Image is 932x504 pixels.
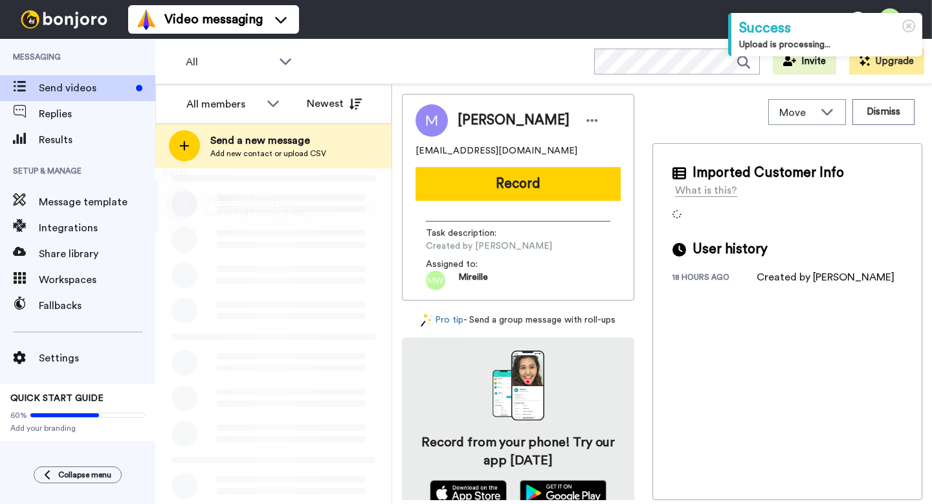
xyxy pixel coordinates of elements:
div: What is this? [675,183,737,198]
span: Mireille [458,271,488,290]
div: 18 hours ago [672,272,757,285]
span: Imported Customer Info [693,163,844,183]
div: 14 hr ago [340,202,385,212]
span: All [186,54,272,70]
span: Assigned to: [426,258,516,271]
button: Collapse menu [34,466,122,483]
span: Replies [39,106,155,122]
span: QUICK START GUIDE [10,394,104,403]
div: - Send a group message with roll-ups [402,314,634,327]
span: 60% [10,410,27,420]
span: Message template [39,194,155,210]
span: Settings [39,350,155,366]
span: [PERSON_NAME] [204,195,308,208]
img: magic-wand.svg [421,314,432,327]
span: Integrations [39,220,155,236]
button: Upgrade [849,49,924,74]
span: Fallbacks [39,298,155,314]
div: Created by [PERSON_NAME] [757,269,894,285]
img: Image of Michele [416,104,448,137]
h4: Record from your phone! Try our app [DATE] [415,433,621,470]
span: Add your branding [10,423,145,433]
span: Results [39,132,155,148]
div: Upload is processing... [739,38,915,51]
span: Send a new message [210,133,326,148]
span: Share library [39,246,155,262]
button: Newest [297,91,372,117]
span: Created by [PERSON_NAME] [204,208,308,218]
span: Workspaces [39,272,155,288]
img: download [493,350,544,420]
img: bj-logo-header-white.svg [16,10,113,29]
div: Success [739,18,915,38]
div: [DATE] [155,168,392,181]
span: Collapse menu [58,470,111,480]
img: m.png [165,188,197,220]
span: User history [693,240,768,259]
span: Move [779,105,814,120]
span: Video messaging [164,10,263,29]
button: Invite [773,49,836,74]
span: Add new contact or upload CSV [210,148,326,159]
div: All members [186,97,260,112]
button: Dismiss [852,99,915,125]
span: [PERSON_NAME] [458,111,570,130]
span: Task description : [426,227,516,240]
span: Send videos [39,80,131,96]
img: mw.png [426,271,445,290]
button: Record [416,167,621,201]
span: Created by [PERSON_NAME] [426,240,552,253]
span: [EMAIL_ADDRESS][DOMAIN_NAME] [416,144,577,157]
img: vm-color.svg [136,9,157,30]
a: Pro tip [421,314,463,327]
